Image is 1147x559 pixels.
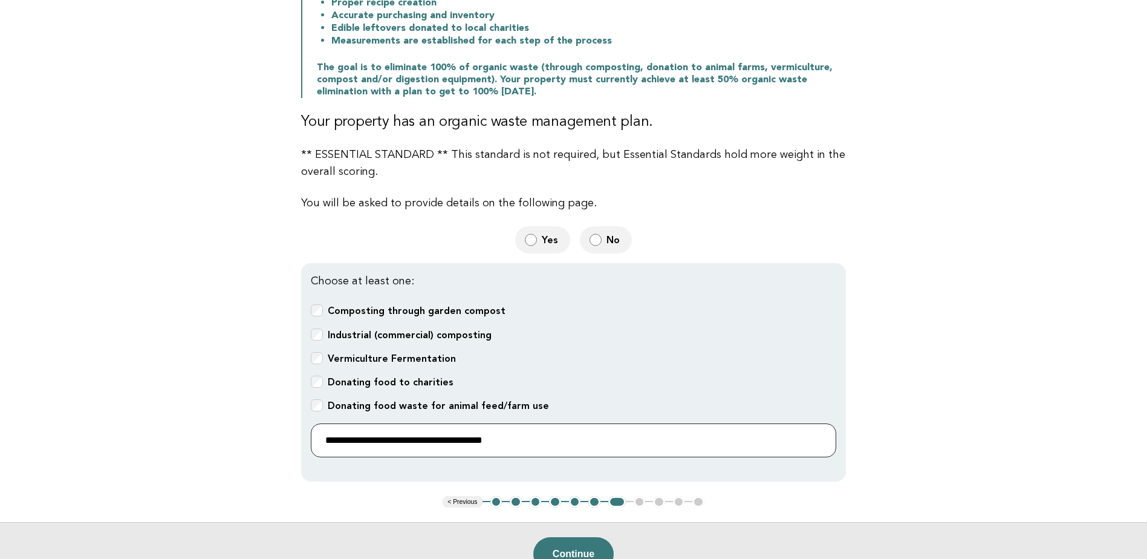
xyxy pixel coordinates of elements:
input: Yes [525,234,537,246]
button: 3 [530,496,542,508]
button: < Previous [443,496,482,508]
li: Edible leftovers donated to local charities [331,22,846,34]
b: Industrial (commercial) composting [328,329,492,341]
p: Choose at least one: [311,273,836,290]
p: You will be asked to provide details on the following page. [301,195,846,212]
button: 4 [549,496,561,508]
span: No [606,234,622,246]
b: Donating food waste for animal feed/farm use [328,400,549,411]
p: ** ESSENTIAL STANDARD ** This standard is not required, but Essential Standards hold more weight ... [301,146,846,180]
button: 5 [569,496,581,508]
button: 6 [588,496,600,508]
h3: Your property has an organic waste management plan. [301,113,846,132]
b: Donating food to charities [328,376,453,388]
button: 2 [510,496,522,508]
b: Composting through garden compost [328,305,505,316]
input: No [590,234,602,246]
li: Measurements are established for each step of the process [331,34,846,47]
button: 1 [490,496,502,508]
span: Yes [542,234,561,246]
b: Vermiculture Fermentation [328,353,456,364]
li: Accurate purchasing and inventory [331,9,846,22]
p: The goal is to eliminate 100% of organic waste (through composting, donation to animal farms, ver... [317,62,846,98]
button: 7 [608,496,626,508]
